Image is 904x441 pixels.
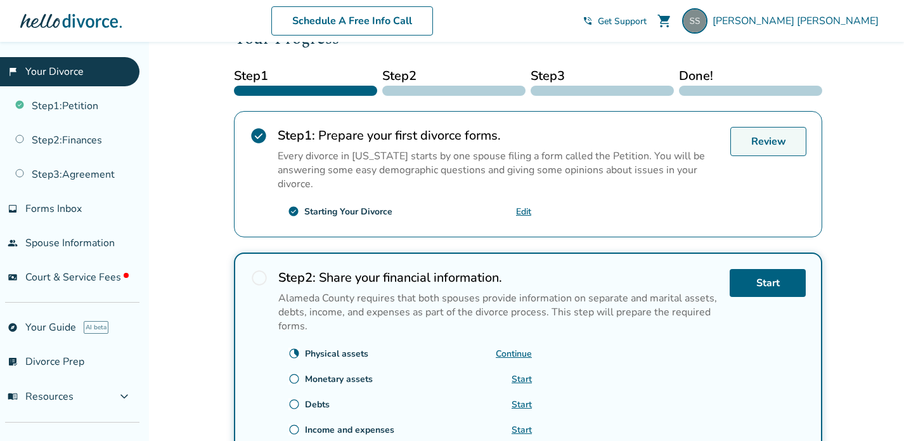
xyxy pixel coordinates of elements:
[531,67,674,86] span: Step 3
[271,6,433,36] a: Schedule A Free Info Call
[8,392,18,402] span: menu_book
[8,390,74,404] span: Resources
[288,398,300,410] span: radio_button_unchecked
[304,206,392,218] div: Starting Your Divorce
[679,67,822,86] span: Done!
[657,13,672,29] span: shopping_cart
[8,67,18,77] span: flag_2
[288,206,299,217] span: check_circle
[234,67,377,86] span: Step 1
[841,380,904,441] iframe: Chat Widget
[8,272,18,282] span: universal_currency_alt
[8,204,18,214] span: inbox
[730,269,806,297] a: Start
[598,15,647,27] span: Get Support
[730,127,806,156] a: Review
[250,127,268,145] span: check_circle
[288,373,300,385] span: radio_button_unchecked
[278,127,315,144] strong: Step 1 :
[278,269,316,286] strong: Step 2 :
[8,238,18,248] span: people
[512,424,532,436] a: Start
[512,373,532,385] a: Start
[516,206,531,218] a: Edit
[288,424,300,435] span: radio_button_unchecked
[512,398,532,411] a: Start
[8,322,18,332] span: explore
[25,202,82,216] span: Forms Inbox
[278,127,720,144] h2: Prepare your first divorce forms.
[278,149,720,191] p: Every divorce in [US_STATE] starts by one spouse filing a form called the Petition. You will be a...
[25,270,129,284] span: Court & Service Fees
[305,373,373,385] div: Monetary assets
[305,398,330,411] div: Debts
[583,15,647,27] a: phone_in_talkGet Support
[496,348,532,360] a: Continue
[117,389,132,404] span: expand_more
[250,269,268,287] span: radio_button_unchecked
[713,14,884,28] span: [PERSON_NAME] [PERSON_NAME]
[305,424,394,436] div: Income and expenses
[278,291,720,333] p: Alameda County requires that both spouses provide information on separate and marital assets, deb...
[583,16,593,26] span: phone_in_talk
[305,348,368,360] div: Physical assets
[8,357,18,367] span: list_alt_check
[382,67,526,86] span: Step 2
[84,321,108,334] span: AI beta
[288,348,300,359] span: clock_loader_40
[278,269,720,286] h2: Share your financial information.
[682,8,707,34] img: silvermans@gmail.com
